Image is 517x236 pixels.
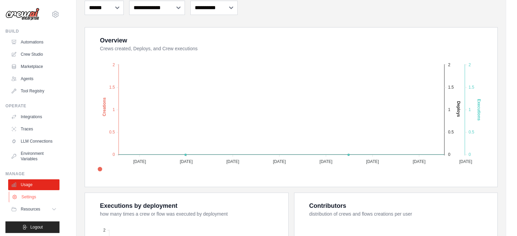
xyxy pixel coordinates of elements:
[468,152,471,157] tspan: 0
[113,107,115,112] tspan: 1
[477,99,481,121] text: Executions
[8,111,59,122] a: Integrations
[103,228,106,232] tspan: 2
[226,159,239,164] tspan: [DATE]
[468,85,474,89] tspan: 1.5
[8,204,59,215] button: Resources
[8,49,59,60] a: Crew Studio
[8,136,59,147] a: LLM Connections
[30,224,43,230] span: Logout
[8,86,59,96] a: Tool Registry
[180,159,193,164] tspan: [DATE]
[366,159,379,164] tspan: [DATE]
[309,201,346,211] div: Contributors
[100,45,489,52] dt: Crews created, Deploys, and Crew executions
[468,107,471,112] tspan: 1
[5,171,59,177] div: Manage
[456,101,461,117] text: Deploys
[8,124,59,134] a: Traces
[5,103,59,109] div: Operate
[459,159,472,164] tspan: [DATE]
[8,61,59,72] a: Marketplace
[8,37,59,48] a: Automations
[100,36,127,45] div: Overview
[273,159,286,164] tspan: [DATE]
[8,148,59,164] a: Environment Variables
[100,201,177,211] div: Executions by deployment
[8,73,59,84] a: Agents
[448,107,450,112] tspan: 1
[413,159,426,164] tspan: [DATE]
[5,221,59,233] button: Logout
[5,8,39,21] img: Logo
[21,206,40,212] span: Resources
[8,179,59,190] a: Usage
[448,130,454,134] tspan: 0.5
[113,62,115,67] tspan: 2
[102,97,107,116] text: Creations
[448,85,454,89] tspan: 1.5
[5,29,59,34] div: Build
[320,159,332,164] tspan: [DATE]
[133,159,146,164] tspan: [DATE]
[468,130,474,134] tspan: 0.5
[109,85,115,89] tspan: 1.5
[113,152,115,157] tspan: 0
[100,211,280,217] dt: how many times a crew or flow was executed by deployment
[309,211,489,217] dt: distribution of crews and flows creations per user
[448,152,450,157] tspan: 0
[468,62,471,67] tspan: 2
[448,62,450,67] tspan: 2
[109,130,115,134] tspan: 0.5
[9,192,60,202] a: Settings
